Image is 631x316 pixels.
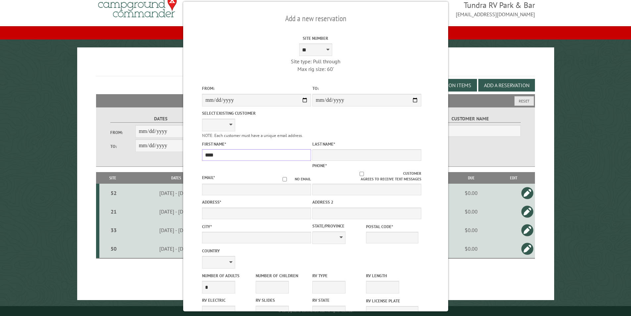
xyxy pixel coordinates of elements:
label: Phone [312,163,327,168]
div: Site type: Pull through [261,58,370,65]
label: From: [202,85,311,92]
label: Address [202,199,311,205]
label: Dates [110,115,211,123]
td: $0.00 [450,239,492,258]
h2: Add a new reservation [202,12,429,25]
div: 52 [102,190,125,196]
th: Dates [126,172,226,184]
label: Postal Code [366,223,418,230]
div: 21 [102,208,125,215]
th: Edit [492,172,535,184]
label: To: [110,143,135,150]
label: To: [312,85,421,92]
label: Customer agrees to receive text messages [312,171,421,182]
label: RV License Plate [366,298,418,304]
label: Number of Children [256,273,308,279]
div: 50 [102,245,125,252]
button: Add a Reservation [478,79,535,92]
label: No email [275,176,311,182]
label: First Name [202,141,311,147]
label: Address 2 [312,199,421,205]
input: Customer agrees to receive text messages [320,172,403,176]
td: $0.00 [450,202,492,221]
label: From: [110,129,135,136]
div: [DATE] - [DATE] [127,190,225,196]
div: [DATE] - [DATE] [127,208,225,215]
label: RV Type [312,273,365,279]
label: City [202,223,311,230]
th: Due [450,172,492,184]
small: NOTE: Each customer must have a unique email address. [202,133,303,138]
h2: Filters [96,94,535,107]
label: Country [202,248,311,254]
label: Number of Adults [202,273,254,279]
div: 33 [102,227,125,233]
small: © Campground Commander LLC. All rights reserved. [278,309,353,313]
label: Last Name [312,141,421,147]
div: [DATE] - [DATE] [127,245,225,252]
td: $0.00 [450,184,492,202]
input: No email [275,177,295,181]
div: [DATE] - [DATE] [127,227,225,233]
td: $0.00 [450,221,492,239]
button: Reset [514,96,534,106]
label: RV Electric [202,297,254,303]
label: Customer Name [420,115,521,123]
label: RV State [312,297,365,303]
button: Edit Add-on Items [420,79,477,92]
label: State/Province [312,223,365,229]
th: Site [99,172,126,184]
label: Site Number [261,35,370,41]
label: RV Length [366,273,418,279]
h1: Reservations [96,58,535,76]
label: Select existing customer [202,110,311,116]
label: RV Slides [256,297,308,303]
label: Email [202,175,215,180]
div: Max rig size: 60' [261,65,370,73]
